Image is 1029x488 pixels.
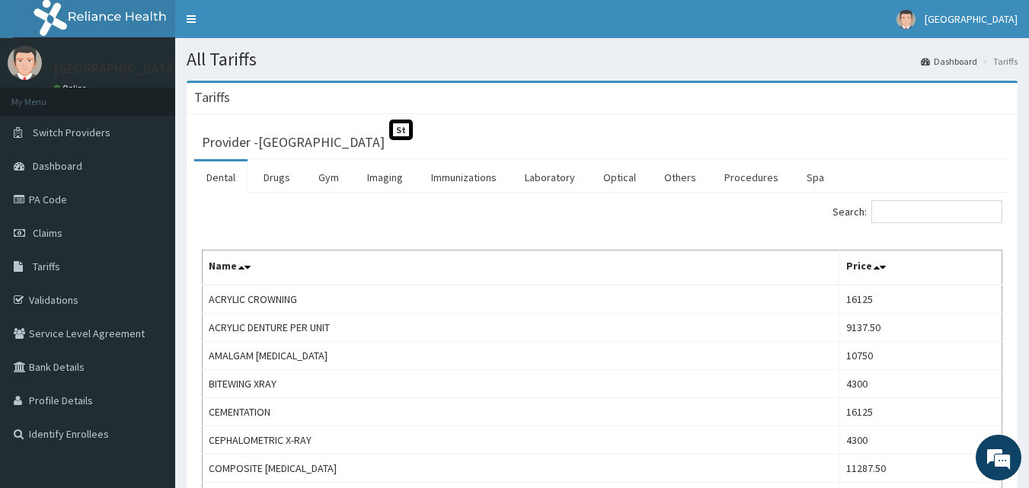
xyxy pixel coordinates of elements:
a: Others [652,161,708,193]
a: Imaging [355,161,415,193]
li: Tariffs [979,55,1018,68]
span: Dashboard [33,159,82,173]
h3: Tariffs [194,91,230,104]
td: BITEWING XRAY [203,370,840,398]
a: Laboratory [513,161,587,193]
a: Dashboard [921,55,977,68]
span: [GEOGRAPHIC_DATA] [925,12,1018,26]
p: [GEOGRAPHIC_DATA] [53,62,179,75]
input: Search: [871,200,1002,223]
td: ACRYLIC CROWNING [203,285,840,314]
td: 16125 [840,398,1002,426]
td: 16125 [840,285,1002,314]
a: Online [53,83,90,94]
a: Spa [794,161,836,193]
span: St [389,120,413,140]
th: Price [840,250,1002,285]
td: CEPHALOMETRIC X-RAY [203,426,840,455]
a: Optical [591,161,648,193]
td: 11287.50 [840,455,1002,483]
span: Tariffs [33,260,60,273]
h3: Provider - [GEOGRAPHIC_DATA] [202,136,385,149]
td: ACRYLIC DENTURE PER UNIT [203,314,840,342]
img: User Image [8,46,42,80]
td: 4300 [840,370,1002,398]
span: Switch Providers [33,126,110,139]
td: AMALGAM [MEDICAL_DATA] [203,342,840,370]
a: Gym [306,161,351,193]
a: Drugs [251,161,302,193]
td: 4300 [840,426,1002,455]
th: Name [203,250,840,285]
img: User Image [896,10,916,29]
td: 10750 [840,342,1002,370]
span: Claims [33,226,62,240]
label: Search: [832,200,1002,223]
h1: All Tariffs [187,49,1018,69]
a: Procedures [712,161,791,193]
a: Dental [194,161,248,193]
td: COMPOSITE [MEDICAL_DATA] [203,455,840,483]
td: 9137.50 [840,314,1002,342]
a: Immunizations [419,161,509,193]
td: CEMENTATION [203,398,840,426]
